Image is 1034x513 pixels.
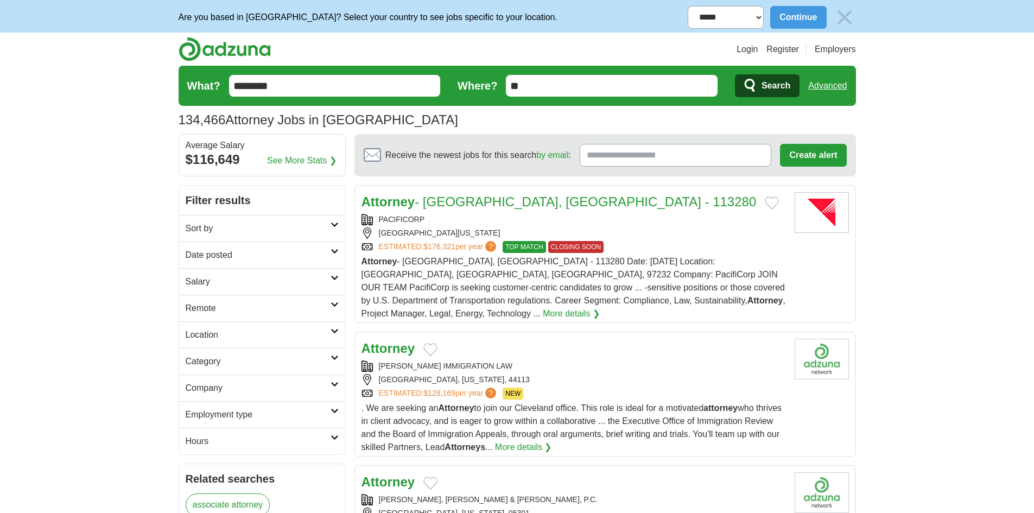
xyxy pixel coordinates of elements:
span: - [GEOGRAPHIC_DATA], [GEOGRAPHIC_DATA] - 113280 Date: [DATE] Location: [GEOGRAPHIC_DATA], [GEOGRA... [361,257,785,318]
img: Company logo [795,339,849,379]
div: [GEOGRAPHIC_DATA][US_STATE] [361,227,786,239]
p: Are you based in [GEOGRAPHIC_DATA]? Select your country to see jobs specific to your location. [179,11,557,24]
a: PACIFICORP [379,215,425,224]
h2: Related searches [186,471,339,487]
strong: Attorney [439,403,474,413]
button: Create alert [780,144,846,167]
a: Category [179,348,345,375]
button: Add to favorite jobs [423,477,437,490]
button: Add to favorite jobs [423,343,437,356]
label: What? [187,78,220,94]
strong: Attorneys [445,442,485,452]
a: More details ❯ [495,441,552,454]
a: Hours [179,428,345,454]
div: [PERSON_NAME] IMMIGRATION LAW [361,360,786,372]
button: Search [735,74,800,97]
strong: attorney [703,403,738,413]
a: Remote [179,295,345,321]
h2: Hours [186,435,331,448]
img: icon_close_no_bg.svg [833,6,856,29]
a: Register [766,43,799,56]
strong: Attorney [361,194,415,209]
span: $128,169 [423,389,455,397]
a: ESTIMATED:$176,321per year? [379,241,499,253]
a: Company [179,375,345,401]
h2: Company [186,382,331,395]
span: . We are seeking an to join our Cleveland office. This role is ideal for a motivated who thrives ... [361,403,782,452]
h2: Location [186,328,331,341]
a: See More Stats ❯ [267,154,337,167]
h1: Attorney Jobs in [GEOGRAPHIC_DATA] [179,112,458,127]
h2: Sort by [186,222,331,235]
a: Advanced [808,75,847,97]
strong: Attorney [361,257,397,266]
div: [GEOGRAPHIC_DATA], [US_STATE], 44113 [361,374,786,385]
span: TOP MATCH [503,241,545,253]
a: Employment type [179,401,345,428]
div: [PERSON_NAME], [PERSON_NAME] & [PERSON_NAME], P.C. [361,494,786,505]
img: Adzuna logo [179,37,271,61]
h2: Date posted [186,249,331,262]
span: ? [485,241,496,252]
a: Date posted [179,242,345,268]
a: Location [179,321,345,348]
span: NEW [503,388,523,400]
div: $116,649 [186,150,339,169]
a: Attorney [361,474,415,489]
span: $176,321 [423,242,455,251]
a: Employers [815,43,856,56]
a: Sort by [179,215,345,242]
h2: Remote [186,302,331,315]
a: by email [536,150,569,160]
a: Salary [179,268,345,295]
div: Average Salary [186,141,339,150]
a: More details ❯ [543,307,600,320]
span: ? [485,388,496,398]
a: Login [737,43,758,56]
span: Search [762,75,790,97]
a: Attorney [361,341,415,356]
a: Attorney- [GEOGRAPHIC_DATA], [GEOGRAPHIC_DATA] - 113280 [361,194,757,209]
span: CLOSING SOON [548,241,604,253]
h2: Category [186,355,331,368]
img: Company logo [795,472,849,513]
h2: Filter results [179,186,345,215]
span: Receive the newest jobs for this search : [385,149,571,162]
h2: Salary [186,275,331,288]
button: Continue [770,6,826,29]
strong: Attorney [747,296,783,305]
span: 134,466 [179,110,226,130]
img: PacifiCorp logo [795,192,849,233]
button: Add to favorite jobs [765,197,779,210]
a: ESTIMATED:$128,169per year? [379,388,499,400]
h2: Employment type [186,408,331,421]
label: Where? [458,78,497,94]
